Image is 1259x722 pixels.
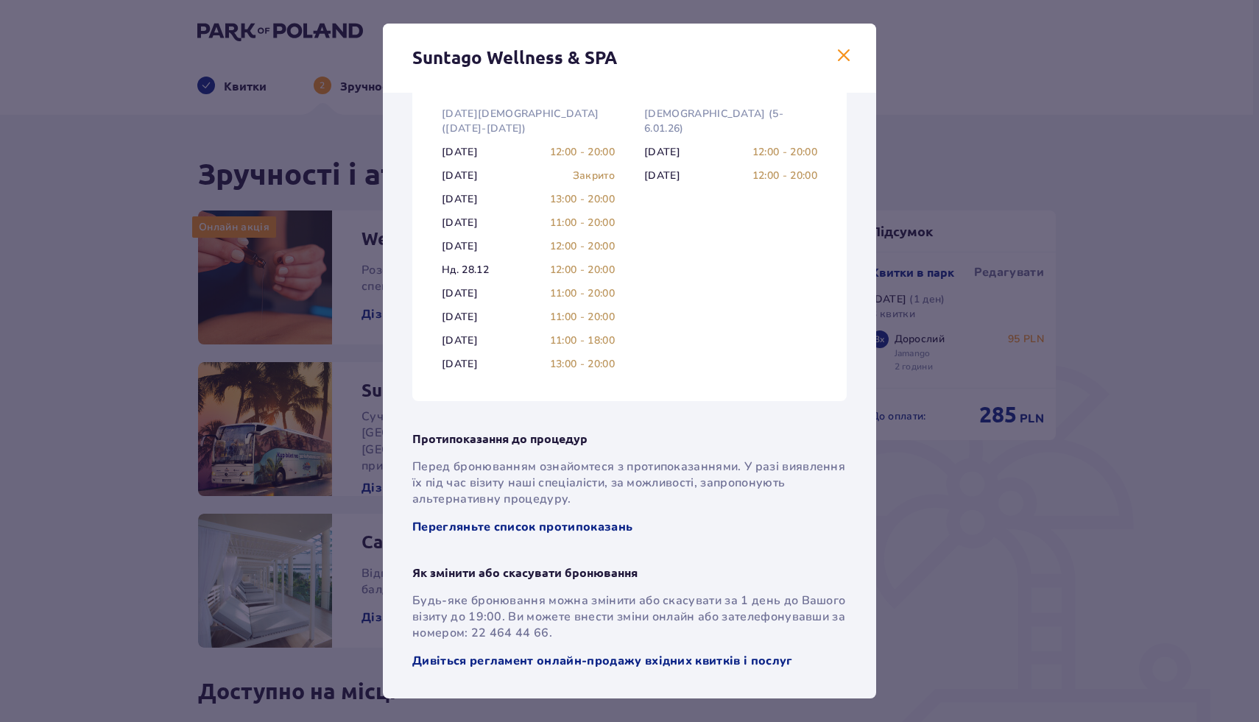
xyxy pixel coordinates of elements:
p: [DATE] [644,145,680,160]
p: Suntago Wellness & SPA [412,47,617,69]
p: [DEMOGRAPHIC_DATA] (5-6.01.26) [644,107,817,136]
a: Перегляньте список протипоказань [412,519,632,535]
p: 11:00 - 18:00 [550,333,615,348]
p: [DATE] [442,239,478,254]
p: 12:00 - 20:00 [752,169,817,183]
p: [DATE][DEMOGRAPHIC_DATA] ([DATE]-[DATE]) [442,107,615,136]
p: [DATE] [442,333,478,348]
p: [DATE] [442,286,478,301]
p: 11:00 - 20:00 [550,216,615,230]
p: Будь-яке бронювання можна змінити або скасувати за 1 день до Вашого візиту до 19:00. Ви можете вн... [412,592,847,641]
p: [DATE] [442,357,478,372]
p: 12:00 - 20:00 [550,239,615,254]
p: 13:00 - 20:00 [550,192,615,207]
p: [DATE] [442,310,478,325]
p: Протипоказання до процедур [412,431,588,447]
a: Дивіться регламент онлайн-продажу вхідних квитків і послуг [412,653,793,669]
p: [DATE] [644,169,680,183]
p: 11:00 - 20:00 [550,286,615,301]
p: Перед бронюванням ознайомтеся з протипоказаннями. У разі виявлення їх під час візиту наші спеціал... [412,459,847,507]
p: Закрито [573,169,615,183]
p: 12:00 - 20:00 [550,145,615,160]
p: [DATE] [442,169,478,183]
p: [DATE] [442,216,478,230]
p: Нд. 28.12 [442,263,489,277]
p: [DATE] [442,145,478,160]
p: 11:00 - 20:00 [550,310,615,325]
p: 13:00 - 20:00 [550,357,615,372]
p: Як змінити або скасувати бронювання [412,564,638,581]
p: 12:00 - 20:00 [550,263,615,277]
p: 12:00 - 20:00 [752,145,817,160]
p: [DATE] [442,192,478,207]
